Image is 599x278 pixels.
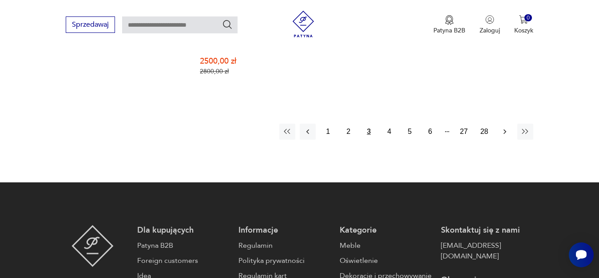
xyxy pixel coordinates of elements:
[290,11,317,37] img: Patyna - sklep z meblami i dekoracjami vintage
[222,19,233,30] button: Szukaj
[524,14,532,22] div: 0
[485,15,494,24] img: Ikonka użytkownika
[514,26,533,35] p: Koszyk
[433,15,465,35] a: Ikona medaluPatyna B2B
[238,240,331,251] a: Regulamin
[66,16,115,33] button: Sprzedawaj
[480,15,500,35] button: Zaloguj
[200,57,298,65] p: 2500,00 zł
[422,124,438,140] button: 6
[569,242,594,267] iframe: Smartsupp widget button
[71,225,114,267] img: Patyna - sklep z meblami i dekoracjami vintage
[433,26,465,35] p: Patyna B2B
[441,240,533,262] a: [EMAIL_ADDRESS][DOMAIN_NAME]
[381,124,397,140] button: 4
[66,22,115,28] a: Sprzedawaj
[480,26,500,35] p: Zaloguj
[361,124,377,140] button: 3
[238,255,331,266] a: Polityka prywatności
[137,240,230,251] a: Patyna B2B
[340,255,432,266] a: Oświetlenie
[433,15,465,35] button: Patyna B2B
[341,124,357,140] button: 2
[519,15,528,24] img: Ikona koszyka
[476,124,492,140] button: 28
[445,15,454,25] img: Ikona medalu
[514,15,533,35] button: 0Koszyk
[456,124,472,140] button: 27
[441,225,533,236] p: Skontaktuj się z nami
[402,124,418,140] button: 5
[340,225,432,236] p: Kategorie
[340,240,432,251] a: Meble
[137,255,230,266] a: Foreign customers
[137,225,230,236] p: Dla kupujących
[200,68,298,75] p: 2800,00 zł
[238,225,331,236] p: Informacje
[320,124,336,140] button: 1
